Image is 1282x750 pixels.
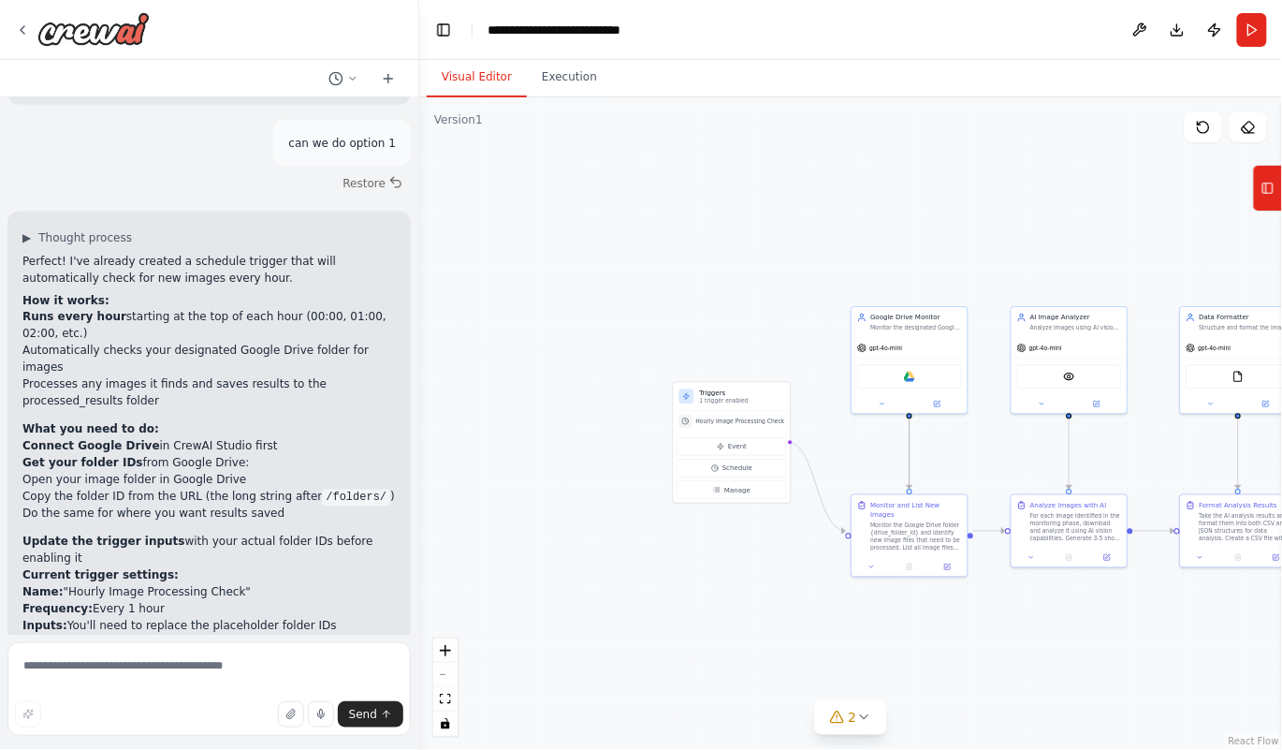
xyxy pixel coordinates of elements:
[349,707,377,722] span: Send
[15,701,41,728] button: Improve this prompt
[38,230,132,245] span: Thought process
[1233,419,1243,489] g: Edge from ae3b94c6-c22a-4e5e-acf4-da9233d8b8e4 to da2d35b4-e081-44d1-a297-c28528f0eac3
[22,230,132,245] button: ▶Thought process
[22,534,396,567] li: with your actual folder IDs before enabling it
[700,397,785,404] p: 1 trigger enabled
[815,700,887,735] button: 2
[22,472,396,489] li: Open your image folder in Google Drive
[22,309,396,343] li: starting at the top of each hour (00:00, 01:00, 02:00, etc.)
[973,526,1005,536] g: Edge from 5c0ee838-59c7-4e5e-bbba-4ed6ae368aa9 to be4eab42-5153-4a80-864d-2cc77d6c5c2b
[22,253,396,287] p: Perfect! I've already created a schedule trigger that will automatically check for new images eve...
[1232,371,1244,382] img: FileReadTool
[700,388,785,397] h3: Triggers
[1049,552,1088,564] button: No output available
[673,381,792,503] div: Triggers1 trigger enabledHourly Image Processing CheckEventScheduleManage
[1064,371,1075,382] img: VisionTool
[278,701,304,728] button: Upload files
[433,712,458,736] button: toggle interactivity
[22,536,185,549] strong: Update the trigger inputs
[1229,736,1279,746] a: React Flow attribution
[1200,501,1278,510] div: Format Analysis Results
[37,12,150,46] img: Logo
[373,67,403,90] button: Start a new chat
[22,569,179,582] strong: Current trigger settings:
[22,620,67,633] strong: Inputs:
[851,306,968,414] div: Google Drive MonitorMonitor the designated Google Drive folder {drive_folder_id} for new image up...
[1011,306,1128,414] div: AI Image AnalyzerAnalyze images using AI vision capabilities to generate 3-5 short descriptive te...
[677,438,787,456] button: Event
[22,603,93,616] strong: Frequency:
[870,324,961,331] div: Monitor the designated Google Drive folder {drive_folder_id} for new image uploads and retrieve t...
[788,438,845,537] g: Edge from triggers to 5c0ee838-59c7-4e5e-bbba-4ed6ae368aa9
[308,701,334,728] button: Click to speak your automation idea
[22,294,109,307] strong: How it works:
[22,584,396,601] li: "Hourly Image Processing Check"
[1071,398,1124,409] button: Open in side panel
[869,345,902,352] span: gpt-4o-mini
[22,376,396,410] li: Processes any images it finds and saves results to the processed_results folder
[677,460,787,478] button: Schedule
[22,440,160,453] strong: Connect Google Drive
[849,708,857,727] span: 2
[488,21,665,39] nav: breadcrumb
[22,618,396,635] li: You'll need to replace the placeholder folder IDs
[1030,313,1121,322] div: AI Image Analyzer
[427,58,527,97] button: Visual Editor
[1133,526,1174,536] g: Edge from be4eab42-5153-4a80-864d-2cc77d6c5c2b to da2d35b4-e081-44d1-a297-c28528f0eac3
[22,506,396,522] li: Do the same for where you want results saved
[434,112,483,127] div: Version 1
[430,17,457,43] button: Hide left sidebar
[22,438,396,455] li: in CrewAI Studio first
[433,663,458,687] button: zoom out
[338,701,403,728] button: Send
[890,562,929,573] button: No output available
[904,371,915,382] img: Google drive
[1199,345,1231,352] span: gpt-4o-mini
[22,457,143,470] strong: Get your folder IDs
[931,562,963,573] button: Open in side panel
[724,485,750,494] span: Manage
[1030,324,1121,331] div: Analyze images using AI vision capabilities to generate 3-5 short descriptive text outputs about ...
[22,601,396,618] li: Every 1 hour
[1091,552,1123,564] button: Open in side panel
[22,455,396,522] li: from Google Drive:
[321,67,366,90] button: Switch to previous chat
[1065,419,1074,489] g: Edge from 8711b6b3-5149-4e88-a01e-53427e3434ec to be4eab42-5153-4a80-864d-2cc77d6c5c2b
[22,489,396,506] li: Copy the folder ID from the URL (the long string after )
[696,418,785,425] span: Hourly Image Processing Check
[22,586,64,599] strong: Name:
[433,639,458,736] div: React Flow controls
[527,58,612,97] button: Execution
[335,170,411,197] button: Restore
[1011,494,1128,568] div: Analyze Images with AIFor each image identified in the monitoring phase, download and analyze it ...
[911,398,964,409] button: Open in side panel
[433,639,458,663] button: zoom in
[870,313,961,322] div: Google Drive Monitor
[288,135,396,152] p: can we do option 1
[905,419,914,489] g: Edge from 8679a50d-84cf-4a27-a02b-95567c9f9447 to 5c0ee838-59c7-4e5e-bbba-4ed6ae368aa9
[22,423,159,436] strong: What you need to do:
[1030,501,1107,510] div: Analyze Images with AI
[22,343,396,376] li: Automatically checks your designated Google Drive folder for images
[677,481,787,499] button: Manage
[22,311,126,324] strong: Runs every hour
[728,442,747,451] span: Event
[870,522,961,551] div: Monitor the Google Drive folder {drive_folder_id} and identify new image files that need to be pr...
[870,501,961,520] div: Monitor and List New Images
[851,494,968,578] div: Monitor and List New ImagesMonitor the Google Drive folder {drive_folder_id} and identify new ima...
[433,687,458,712] button: fit view
[1218,552,1258,564] button: No output available
[1029,345,1062,352] span: gpt-4o-mini
[1030,512,1121,542] div: For each image identified in the monitoring phase, download and analyze it using AI vision capabi...
[722,463,752,473] span: Schedule
[22,230,31,245] span: ▶
[322,490,390,507] code: /folders/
